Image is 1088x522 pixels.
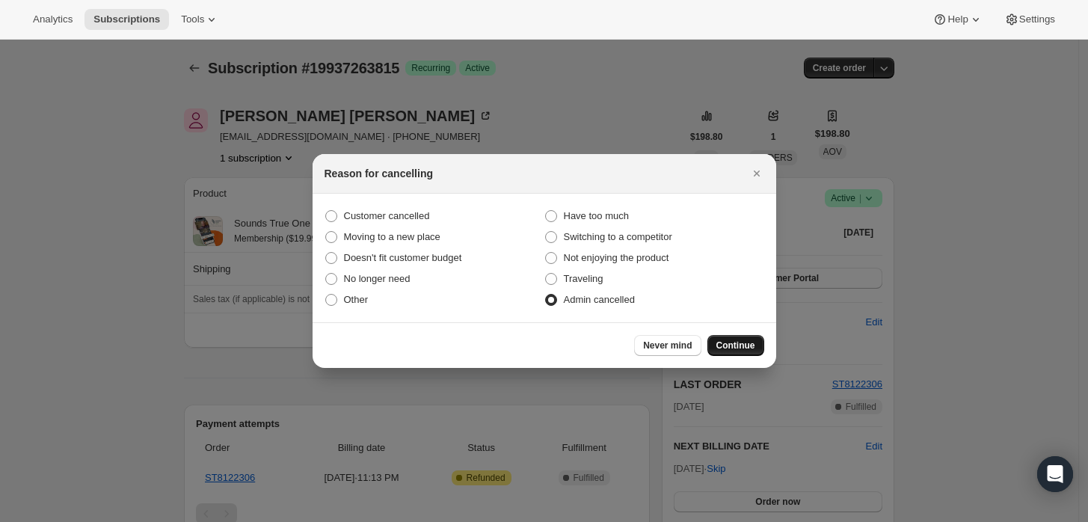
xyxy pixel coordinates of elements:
[33,13,73,25] span: Analytics
[564,210,629,221] span: Have too much
[643,340,692,351] span: Never mind
[995,9,1064,30] button: Settings
[1037,456,1073,492] div: Open Intercom Messenger
[84,9,169,30] button: Subscriptions
[93,13,160,25] span: Subscriptions
[707,335,764,356] button: Continue
[634,335,701,356] button: Never mind
[746,163,767,184] button: Close
[344,294,369,305] span: Other
[564,231,672,242] span: Switching to a competitor
[344,210,430,221] span: Customer cancelled
[564,252,669,263] span: Not enjoying the product
[172,9,228,30] button: Tools
[24,9,82,30] button: Analytics
[344,231,440,242] span: Moving to a new place
[344,273,411,284] span: No longer need
[564,273,603,284] span: Traveling
[947,13,968,25] span: Help
[344,252,462,263] span: Doesn't fit customer budget
[1019,13,1055,25] span: Settings
[923,9,992,30] button: Help
[716,340,755,351] span: Continue
[325,166,433,181] h2: Reason for cancelling
[181,13,204,25] span: Tools
[564,294,635,305] span: Admin cancelled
